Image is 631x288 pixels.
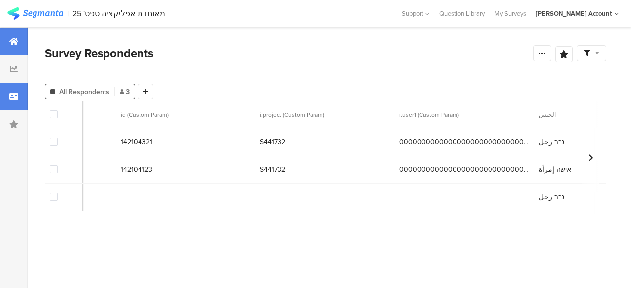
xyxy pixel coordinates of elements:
[402,6,429,21] div: Support
[45,44,153,62] span: Survey Respondents
[59,87,109,97] span: All Respondents
[120,87,130,97] span: 3
[536,9,612,18] div: [PERSON_NAME] Account
[539,192,565,202] span: גבר رجل
[399,137,529,147] span: 00000000000000000000000000000000
[260,110,324,119] span: i.project (Custom Param)
[121,110,169,119] span: id (Custom Param)
[67,8,69,19] div: |
[72,9,165,18] div: מאוחדת אפליקציה ספט' 25
[7,7,63,20] img: segmanta logo
[399,110,459,119] span: i.user1 (Custom Param)
[490,9,531,18] a: My Surveys
[260,164,389,175] span: S441732
[260,137,389,147] span: S441732
[434,9,490,18] a: Question Library
[121,164,250,175] span: 142104123
[539,137,565,147] span: גבר رجل
[121,137,250,147] span: 142104321
[539,164,571,175] span: אישה إمرأة
[399,164,529,175] span: 00000000000000000000000000000000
